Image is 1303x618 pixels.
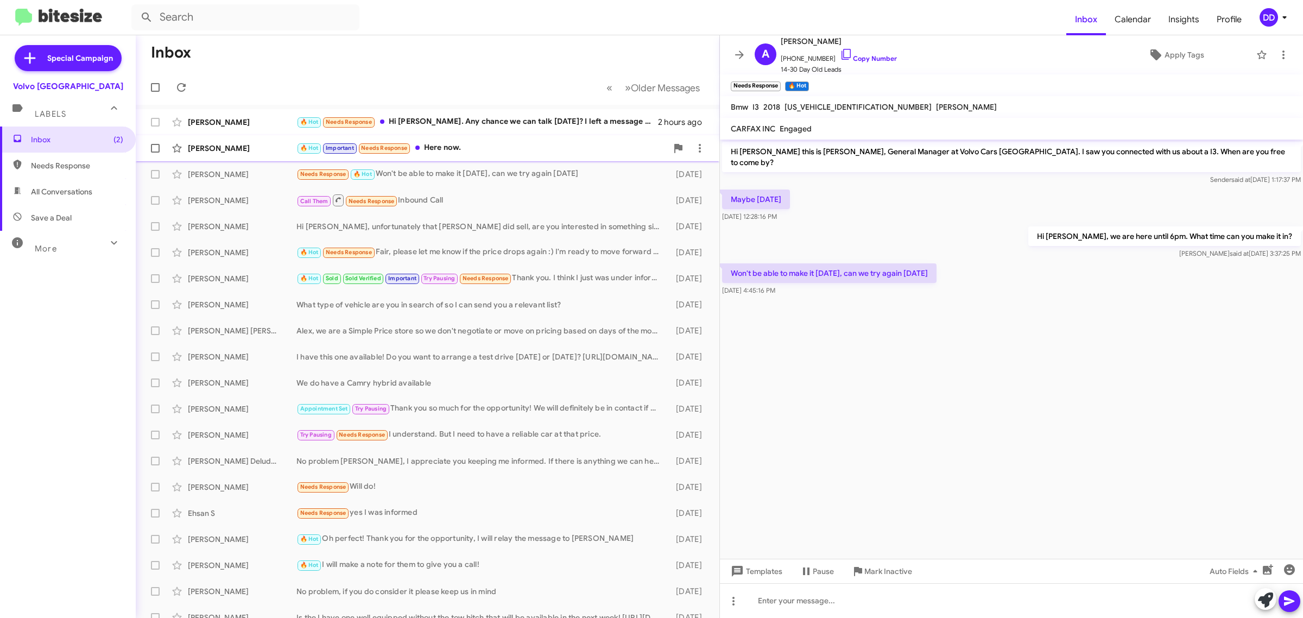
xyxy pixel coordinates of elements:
div: [PERSON_NAME] Deluda [PERSON_NAME] [188,456,296,466]
span: Sold [326,275,338,282]
span: Auto Fields [1210,562,1262,581]
div: [DATE] [666,482,711,493]
div: [PERSON_NAME] [188,560,296,571]
p: Hi [PERSON_NAME], we are here until 6pm. What time can you make it in? [1028,226,1301,246]
span: 🔥 Hot [300,118,319,125]
div: [PERSON_NAME] [188,534,296,545]
div: [PERSON_NAME] [188,586,296,597]
div: Ehsan S [188,508,296,519]
div: [PERSON_NAME] [188,117,296,128]
div: [DATE] [666,403,711,414]
span: Labels [35,109,66,119]
div: 2 hours ago [658,117,711,128]
div: I will make a note for them to give you a call! [296,559,666,571]
small: Needs Response [731,81,781,91]
div: [DATE] [666,586,711,597]
div: [DATE] [666,169,711,180]
span: A [762,46,769,63]
span: » [625,81,631,94]
span: [PHONE_NUMBER] [781,48,897,64]
span: Older Messages [631,82,700,94]
a: Copy Number [840,54,897,62]
a: Calendar [1106,4,1160,35]
div: [DATE] [666,195,711,206]
button: Pause [791,562,843,581]
span: 🔥 Hot [300,144,319,152]
span: Appointment Set [300,405,348,412]
span: Sold Verified [345,275,381,282]
span: Sender [DATE] 1:17:37 PM [1210,175,1301,184]
span: Needs Response [339,431,385,438]
span: Call Them [300,198,328,205]
span: Mark Inactive [864,562,912,581]
div: [PERSON_NAME] [188,299,296,310]
span: Try Pausing [355,405,387,412]
button: Next [618,77,706,99]
div: Hi [PERSON_NAME]. Any chance we can talk [DATE]? I left a message with the sales office this morn... [296,116,658,128]
div: [DATE] [666,508,711,519]
div: Will do! [296,481,666,493]
span: Apply Tags [1165,45,1204,65]
span: 🔥 Hot [353,171,372,178]
span: Pause [813,562,834,581]
p: Hi [PERSON_NAME] this is [PERSON_NAME], General Manager at Volvo Cars [GEOGRAPHIC_DATA]. I saw yo... [722,142,1301,172]
span: said at [1230,249,1249,257]
div: [DATE] [666,325,711,336]
input: Search [131,4,359,30]
div: [DATE] [666,221,711,232]
div: Here now. [296,142,667,154]
div: Fair, please let me know if the price drops again :) I'm ready to move forward at 32k [296,246,666,258]
div: [DATE] [666,377,711,388]
span: All Conversations [31,186,92,197]
span: [PERSON_NAME] [781,35,897,48]
div: What type of vehicle are you in search of so I can send you a relevant list? [296,299,666,310]
button: Apply Tags [1100,45,1251,65]
small: 🔥 Hot [785,81,808,91]
span: CARFAX INC [731,124,775,134]
span: Inbox [31,134,123,145]
div: Alex, we are a Simple Price store so we don't negotiate or move on pricing based on days of the m... [296,325,666,336]
a: Special Campaign [15,45,122,71]
span: I3 [752,102,759,112]
a: Inbox [1066,4,1106,35]
span: 🔥 Hot [300,562,319,569]
div: Hi [PERSON_NAME], unfortunately that [PERSON_NAME] did sell, are you interested in something simi... [296,221,666,232]
div: [DATE] [666,351,711,362]
span: [US_VEHICLE_IDENTIFICATION_NUMBER] [785,102,932,112]
div: Won't be able to make it [DATE], can we try again [DATE] [296,168,666,180]
span: Needs Response [326,249,372,256]
div: [PERSON_NAME] [PERSON_NAME] [188,325,296,336]
div: [DATE] [666,299,711,310]
div: [PERSON_NAME] [188,169,296,180]
div: [DATE] [666,456,711,466]
div: [PERSON_NAME] [188,430,296,440]
span: Bmw [731,102,748,112]
div: [PERSON_NAME] [188,403,296,414]
span: [DATE] 12:28:16 PM [722,212,777,220]
span: Try Pausing [423,275,455,282]
div: DD [1260,8,1278,27]
span: [DATE] 4:45:16 PM [722,286,775,294]
p: Maybe [DATE] [722,190,790,209]
a: Insights [1160,4,1208,35]
p: Won't be able to make it [DATE], can we try again [DATE] [722,263,937,283]
span: 2018 [763,102,780,112]
button: Templates [720,562,791,581]
span: Needs Response [326,118,372,125]
span: [PERSON_NAME] [DATE] 3:37:25 PM [1179,249,1301,257]
span: Needs Response [361,144,407,152]
span: said at [1231,175,1250,184]
div: [PERSON_NAME] [188,143,296,154]
button: DD [1250,8,1291,27]
span: 14-30 Day Old Leads [781,64,897,75]
span: Templates [729,562,782,581]
span: [PERSON_NAME] [936,102,997,112]
span: 🔥 Hot [300,249,319,256]
span: 🔥 Hot [300,275,319,282]
span: More [35,244,57,254]
div: [PERSON_NAME] [188,273,296,284]
span: Important [326,144,354,152]
span: Needs Response [349,198,395,205]
div: [DATE] [666,534,711,545]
